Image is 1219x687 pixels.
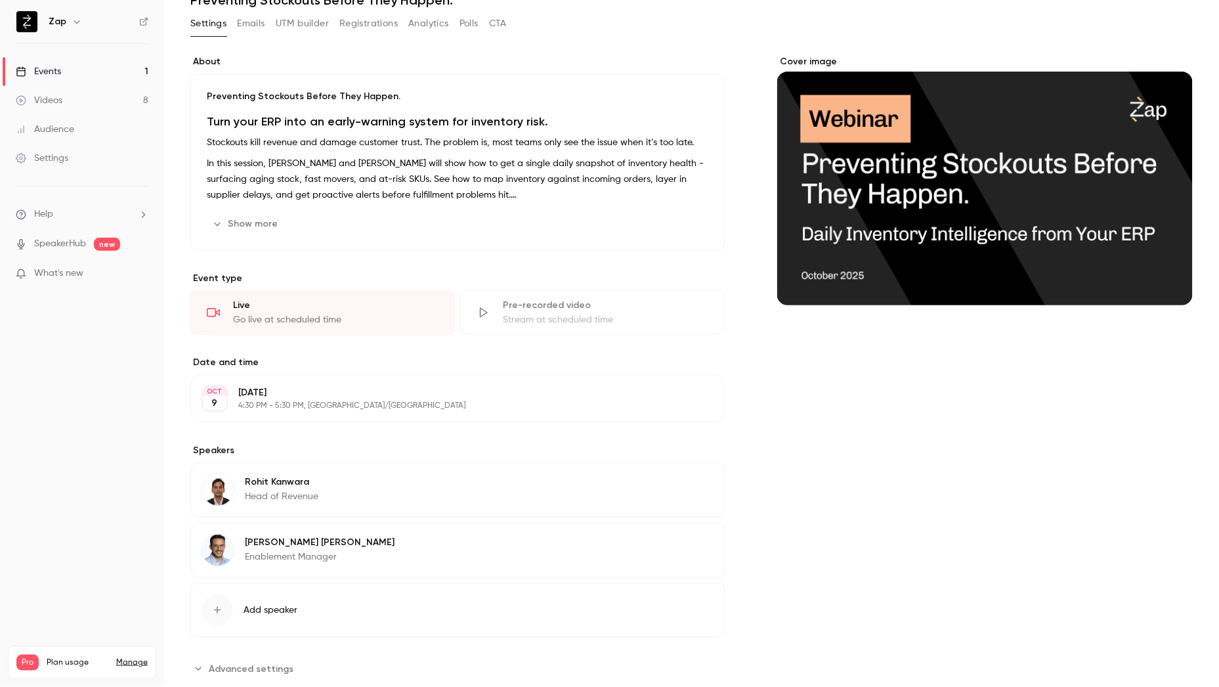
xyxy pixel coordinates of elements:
[16,65,61,78] div: Events
[190,583,725,637] button: Add speaker
[34,237,86,251] a: SpeakerHub
[47,657,108,668] span: Plan usage
[408,13,449,34] button: Analytics
[16,152,68,165] div: Settings
[190,356,725,369] label: Date and time
[244,604,297,617] span: Add speaker
[503,313,708,326] div: Stream at scheduled time
[237,13,265,34] button: Emails
[34,267,83,280] span: What's new
[777,55,1193,305] section: Cover image
[503,299,708,312] div: Pre-recorded video
[202,535,234,566] img: David Ramirez
[16,123,74,136] div: Audience
[460,13,479,34] button: Polls
[16,94,62,107] div: Videos
[190,272,725,285] p: Event type
[238,401,655,411] p: 4:30 PM - 5:30 PM, [GEOGRAPHIC_DATA]/[GEOGRAPHIC_DATA]
[203,387,226,396] div: OCT
[49,15,66,28] h6: Zap
[190,55,725,68] label: About
[489,13,507,34] button: CTA
[190,462,725,518] div: Rohit KanwaraRohit KanwaraHead of Revenue
[190,444,725,457] label: Speakers
[207,156,708,203] p: In this session, [PERSON_NAME] and [PERSON_NAME] will show how to get a single daily snapshot of ...
[207,135,708,150] p: Stockouts kill revenue and damage customer trust. The problem is, most teams only see the issue w...
[777,55,1193,68] label: Cover image
[238,386,655,399] p: [DATE]
[116,657,148,668] a: Manage
[34,208,53,221] span: Help
[207,213,286,234] button: Show more
[209,662,293,676] span: Advanced settings
[245,490,318,503] p: Head of Revenue
[16,208,148,221] li: help-dropdown-opener
[339,13,398,34] button: Registrations
[233,313,438,326] div: Go live at scheduled time
[16,11,37,32] img: Zap
[212,397,218,410] p: 9
[190,13,226,34] button: Settings
[233,299,438,312] div: Live
[190,523,725,578] div: David Ramirez[PERSON_NAME] [PERSON_NAME]Enablement Manager
[460,290,725,335] div: Pre-recorded videoStream at scheduled time
[207,114,708,129] h1: Turn your ERP into an early-warning system for inventory risk.
[202,474,234,506] img: Rohit Kanwara
[190,658,301,679] button: Advanced settings
[245,536,395,549] p: [PERSON_NAME] [PERSON_NAME]
[190,290,455,335] div: LiveGo live at scheduled time
[276,13,329,34] button: UTM builder
[16,655,39,671] span: Pro
[190,658,725,679] section: Advanced settings
[207,90,708,103] p: Preventing Stockouts Before They Happen.
[245,476,318,489] p: Rohit Kanwara
[245,550,395,564] p: Enablement Manager
[94,238,120,251] span: new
